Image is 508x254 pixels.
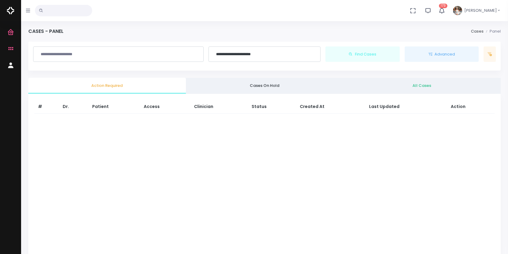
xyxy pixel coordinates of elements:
span: 173 [439,4,447,8]
th: # [34,100,59,114]
span: Cases On Hold [191,83,339,89]
span: Action Required [33,83,181,89]
a: Cases [471,28,484,34]
th: Created At [296,100,365,114]
th: Last Updated [365,100,447,114]
li: Panel [484,28,501,34]
th: Access [140,100,190,114]
th: Status [248,100,296,114]
img: Logo Horizontal [7,4,14,17]
th: Patient [89,100,140,114]
span: All Cases [348,83,496,89]
th: Clinician [190,100,248,114]
button: Advanced [405,46,479,62]
th: Dr. [59,100,89,114]
button: Find Cases [325,46,400,62]
img: Header Avatar [452,5,463,16]
th: Action [447,100,495,114]
h4: Cases - Panel [28,28,64,34]
span: [PERSON_NAME] [464,8,497,14]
